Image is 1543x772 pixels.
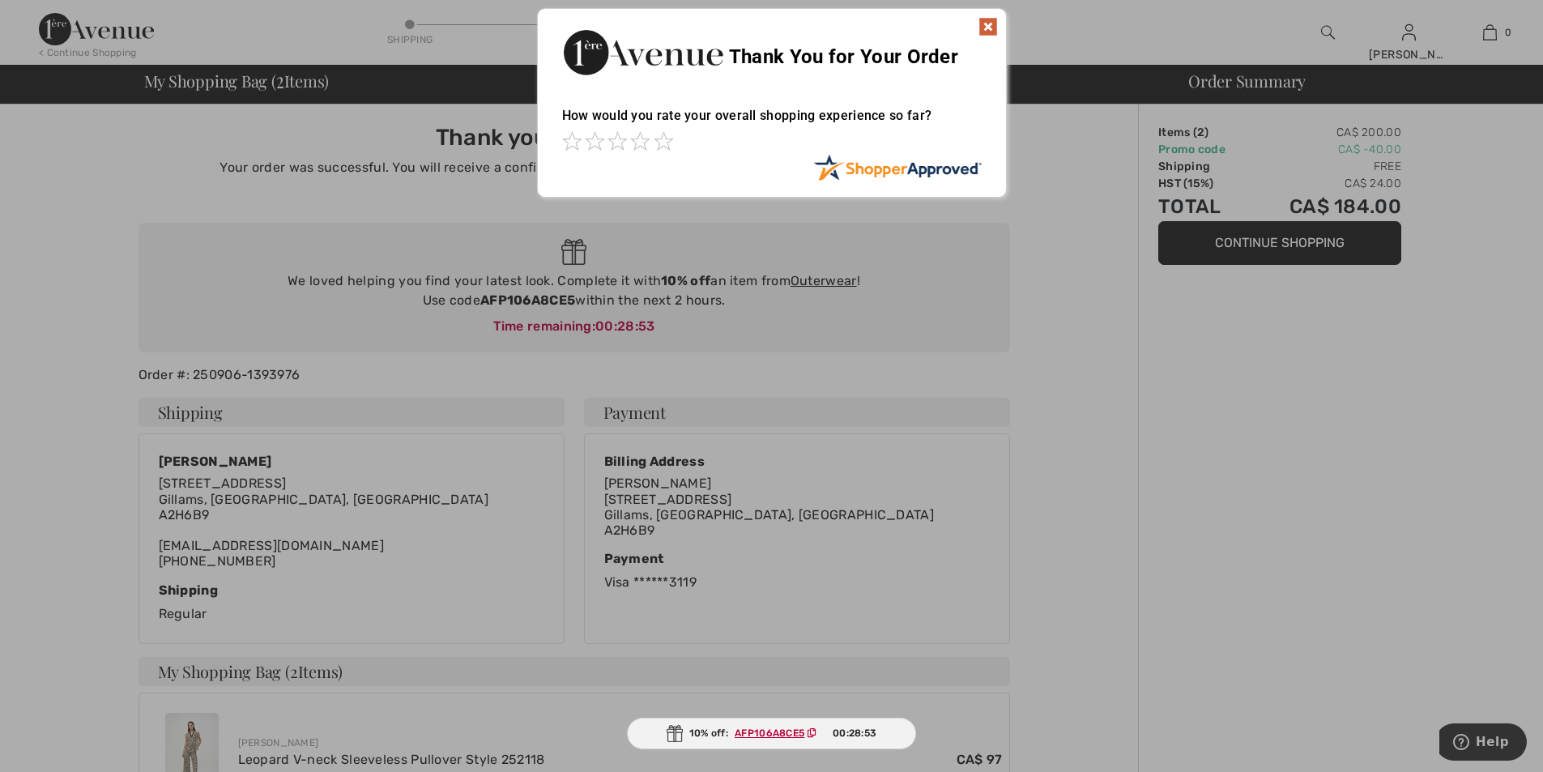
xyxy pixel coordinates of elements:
[729,45,958,68] span: Thank You for Your Order
[735,727,804,739] ins: AFP106A8CE5
[667,725,683,742] img: Gift.svg
[833,726,876,740] span: 00:28:53
[978,17,998,36] img: x
[562,92,982,154] div: How would you rate your overall shopping experience so far?
[562,25,724,79] img: Thank You for Your Order
[627,718,917,749] div: 10% off:
[36,11,70,26] span: Help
